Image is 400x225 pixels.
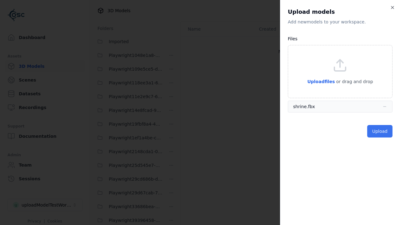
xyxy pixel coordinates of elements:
[288,36,297,41] label: Files
[293,103,315,110] div: shrine.fbx
[288,7,392,16] h2: Upload models
[307,79,335,84] span: Upload files
[288,19,392,25] p: Add new model s to your workspace.
[367,125,392,137] button: Upload
[335,78,373,85] p: or drag and drop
